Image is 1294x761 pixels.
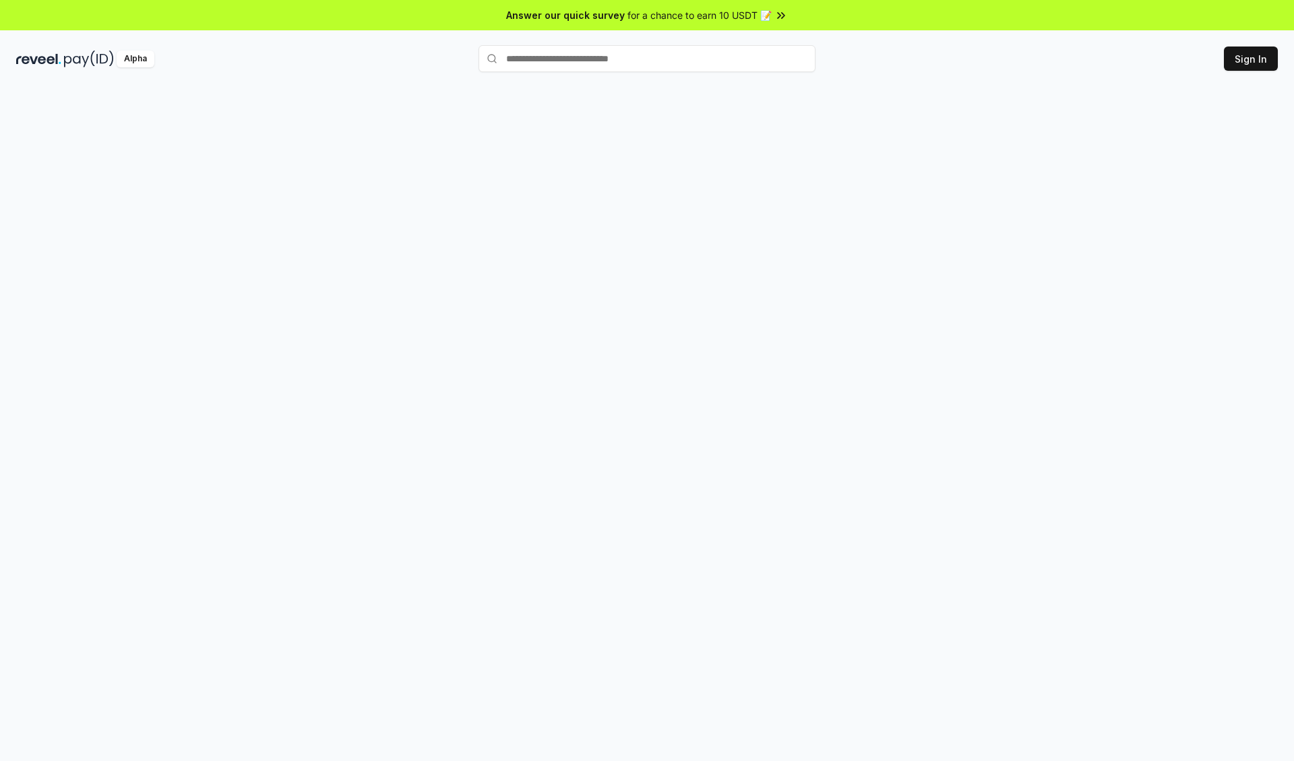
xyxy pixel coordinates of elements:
button: Sign In [1224,47,1278,71]
div: Alpha [117,51,154,67]
img: pay_id [64,51,114,67]
img: reveel_dark [16,51,61,67]
span: Answer our quick survey [506,8,625,22]
span: for a chance to earn 10 USDT 📝 [627,8,772,22]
